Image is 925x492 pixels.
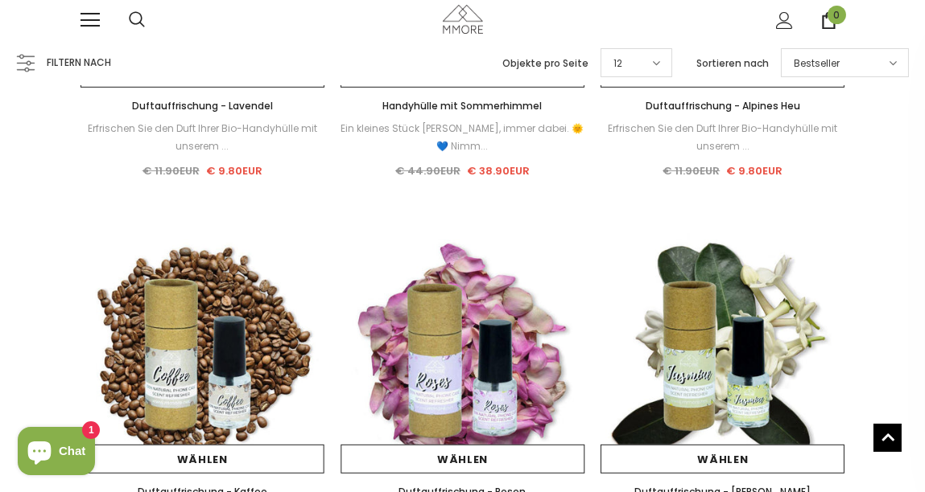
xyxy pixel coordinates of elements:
[142,163,200,178] span: € 11.90EUR
[443,5,483,33] img: MMORE Cases
[601,59,844,88] a: Wählen
[132,99,273,113] span: Duftauffrischung - Lavendel
[341,59,584,88] a: Wählen
[820,12,837,29] a: 0
[601,445,844,474] a: Wählen
[601,120,844,155] div: Erfrischen Sie den Duft Ihrer Bio-Handyhülle mit unserem ...
[696,55,769,72] label: Sortieren nach
[81,59,324,88] a: Wählen
[47,54,111,72] span: Filtern nach
[341,97,584,115] a: Handyhülle mit Sommerhimmel
[467,163,530,178] span: € 38.90EUR
[613,55,622,72] span: 12
[341,445,584,474] a: Wählen
[646,99,800,113] span: Duftauffrischung - Alpines Heu
[601,97,844,115] a: Duftauffrischung - Alpines Heu
[81,120,324,155] div: Erfrischen Sie den Duft Ihrer Bio-Handyhülle mit unserem ...
[341,120,584,155] div: Ein kleines Stück [PERSON_NAME], immer dabei. 🌞💙 Nimm...
[395,163,460,178] span: € 44.90EUR
[81,97,324,115] a: Duftauffrischung - Lavendel
[13,427,100,479] inbox-online-store-chat: Shopify online store chat
[663,163,720,178] span: € 11.90EUR
[80,445,324,474] a: Wählen
[206,163,262,178] span: € 9.80EUR
[502,55,588,72] label: Objekte pro Seite
[794,55,840,72] span: Bestseller
[828,6,846,24] span: 0
[382,99,542,113] span: Handyhülle mit Sommerhimmel
[726,163,783,178] span: € 9.80EUR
